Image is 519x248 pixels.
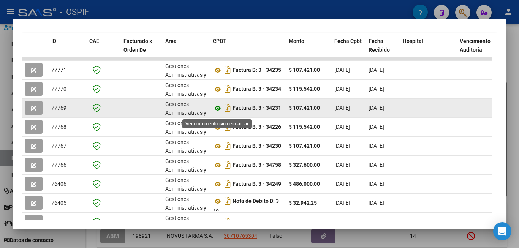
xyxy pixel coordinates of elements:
[400,33,457,66] datatable-header-cell: Hospital
[165,101,206,125] span: Gestiones Administrativas y Otros
[289,124,320,130] strong: $ 115.542,00
[334,105,350,111] span: [DATE]
[233,124,281,130] strong: Factura B: 3 - 34226
[289,200,317,206] strong: $ 32.942,25
[51,38,56,44] span: ID
[334,67,350,73] span: [DATE]
[165,63,206,87] span: Gestiones Administrativas y Otros
[289,219,320,225] strong: $ 312.000,00
[289,67,320,73] strong: $ 107.421,00
[51,67,66,73] span: 77771
[51,200,66,206] span: 76405
[334,181,350,187] span: [DATE]
[48,33,86,66] datatable-header-cell: ID
[162,33,210,66] datatable-header-cell: Area
[120,33,162,66] datatable-header-cell: Facturado x Orden De
[223,64,233,76] i: Descargar documento
[334,86,350,92] span: [DATE]
[165,158,206,182] span: Gestiones Administrativas y Otros
[51,181,66,187] span: 76406
[286,33,331,66] datatable-header-cell: Monto
[334,219,350,225] span: [DATE]
[223,121,233,133] i: Descargar documento
[233,143,281,149] strong: Factura B: 3 - 34230
[289,143,320,149] strong: $ 107.421,00
[51,143,66,149] span: 77767
[213,198,282,215] strong: Nota de Débito B: 3 - 49
[334,200,350,206] span: [DATE]
[233,181,281,187] strong: Factura B: 3 - 34249
[223,195,233,207] i: Descargar documento
[233,162,281,168] strong: Factura B: 3 - 34758
[223,140,233,152] i: Descargar documento
[369,86,384,92] span: [DATE]
[51,219,66,225] span: 76404
[334,38,362,44] span: Fecha Cpbt
[289,162,320,168] strong: $ 327.600,00
[165,215,206,239] span: Gestiones Administrativas y Otros
[165,177,206,201] span: Gestiones Administrativas y Otros
[493,222,511,240] div: Open Intercom Messenger
[51,105,66,111] span: 77769
[369,219,384,225] span: [DATE]
[369,181,384,187] span: [DATE]
[51,124,66,130] span: 77768
[165,120,206,144] span: Gestiones Administrativas y Otros
[233,219,281,225] strong: Factura B: 3 - 34536
[366,33,400,66] datatable-header-cell: Fecha Recibido
[334,162,350,168] span: [DATE]
[165,139,206,163] span: Gestiones Administrativas y Otros
[403,38,423,44] span: Hospital
[369,124,384,130] span: [DATE]
[369,143,384,149] span: [DATE]
[213,38,226,44] span: CPBT
[89,38,99,44] span: CAE
[334,124,350,130] span: [DATE]
[460,38,491,53] span: Vencimiento Auditoría
[223,178,233,190] i: Descargar documento
[369,38,390,53] span: Fecha Recibido
[233,67,281,73] strong: Factura B: 3 - 34235
[369,105,384,111] span: [DATE]
[233,86,281,92] strong: Factura B: 3 - 34234
[369,67,384,73] span: [DATE]
[165,196,206,220] span: Gestiones Administrativas y Otros
[289,181,320,187] strong: $ 486.000,00
[289,86,320,92] strong: $ 115.542,00
[457,33,491,66] datatable-header-cell: Vencimiento Auditoría
[223,216,233,228] i: Descargar documento
[51,162,66,168] span: 77766
[223,159,233,171] i: Descargar documento
[289,38,304,44] span: Monto
[369,200,384,206] span: [DATE]
[233,105,281,111] strong: Factura B: 3 - 34231
[165,82,206,106] span: Gestiones Administrativas y Otros
[369,162,384,168] span: [DATE]
[289,105,320,111] strong: $ 107.421,00
[334,143,350,149] span: [DATE]
[210,33,286,66] datatable-header-cell: CPBT
[223,83,233,95] i: Descargar documento
[123,38,152,53] span: Facturado x Orden De
[223,102,233,114] i: Descargar documento
[331,33,366,66] datatable-header-cell: Fecha Cpbt
[86,33,120,66] datatable-header-cell: CAE
[51,86,66,92] span: 77770
[165,38,177,44] span: Area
